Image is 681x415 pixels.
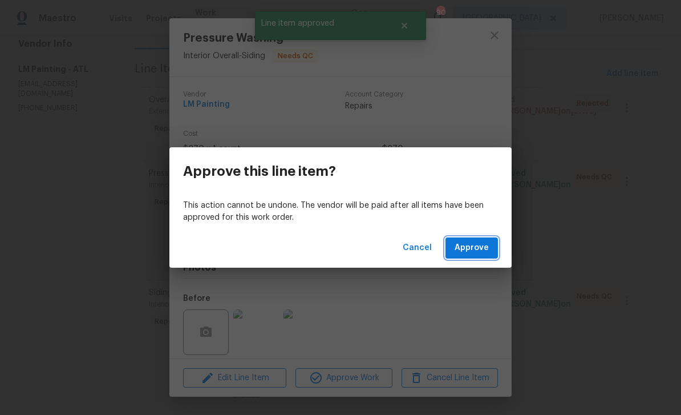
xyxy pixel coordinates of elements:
span: Approve [455,241,489,255]
p: This action cannot be undone. The vendor will be paid after all items have been approved for this... [183,200,498,224]
span: Cancel [403,241,432,255]
button: Cancel [398,237,436,259]
h3: Approve this line item? [183,163,336,179]
button: Approve [445,237,498,259]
